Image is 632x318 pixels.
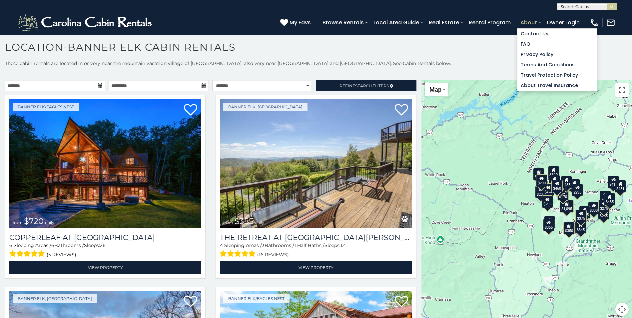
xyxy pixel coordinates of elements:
[543,17,583,28] a: Owner Login
[255,220,264,225] span: daily
[590,18,599,27] img: phone-regular-white.png
[557,188,569,201] div: $170
[575,210,587,222] div: $375
[262,242,265,248] span: 3
[563,222,574,235] div: $350
[560,200,574,213] div: $1,095
[561,176,572,189] div: $430
[517,70,597,80] a: Travel Protection Policy
[542,183,554,196] div: $424
[220,233,412,242] h3: The Retreat at Mountain Meadows
[51,242,54,248] span: 6
[608,176,619,188] div: $410
[9,99,201,228] a: Copperleaf at Eagles Nest from $720 daily
[9,233,201,242] h3: Copperleaf at Eagles Nest
[598,207,609,220] div: $265
[220,242,412,259] div: Sleeping Areas / Bathrooms / Sleeps:
[548,166,559,179] div: $310
[572,184,583,196] div: $235
[429,86,441,93] span: Map
[223,103,308,111] a: Banner Elk, [GEOGRAPHIC_DATA]
[615,303,629,316] button: Map camera controls
[517,29,597,39] a: Contact Us
[554,181,565,193] div: $570
[339,83,389,88] span: Refine Filters
[100,242,106,248] span: 26
[223,220,233,225] span: from
[340,242,345,248] span: 12
[316,80,416,91] a: RefineSearchFilters
[569,179,580,192] div: $235
[319,17,367,28] a: Browse Rentals
[290,18,311,27] span: My Favs
[541,195,553,208] div: $295
[588,202,599,214] div: $330
[598,200,610,212] div: $275
[280,18,313,27] a: My Favs
[9,242,201,259] div: Sleeping Areas / Bathrooms / Sleeps:
[561,176,572,189] div: $435
[13,294,97,303] a: Banner Elk, [GEOGRAPHIC_DATA]
[425,83,448,96] button: Change map style
[604,193,615,206] div: $485
[9,233,201,242] a: Copperleaf at [GEOGRAPHIC_DATA]
[235,216,254,226] span: $355
[47,250,76,259] span: (5 reviews)
[425,17,462,28] a: Real Estate
[615,180,626,193] div: $451
[517,17,540,28] a: About
[45,220,54,225] span: daily
[533,168,544,181] div: $720
[223,294,290,303] a: Banner Elk/Eagles Nest
[370,17,422,28] a: Local Area Guide
[24,216,44,226] span: $720
[606,18,615,27] img: mail-regular-white.png
[17,13,155,33] img: White-1-2.png
[13,220,23,225] span: from
[220,261,412,274] a: View Property
[220,233,412,242] a: The Retreat at [GEOGRAPHIC_DATA][PERSON_NAME]
[257,250,289,259] span: (16 reviews)
[544,216,555,229] div: $225
[220,242,223,248] span: 4
[220,99,412,228] a: The Retreat at Mountain Meadows from $355 daily
[536,174,547,187] div: $290
[579,206,590,219] div: $305
[9,261,201,274] a: View Property
[13,103,79,111] a: Banner Elk/Eagles Nest
[600,191,611,203] div: $400
[535,186,546,198] div: $230
[9,99,201,228] img: Copperleaf at Eagles Nest
[395,295,408,309] a: Add to favorites
[517,80,597,91] a: About Travel Insurance
[543,219,554,231] div: $355
[294,242,324,248] span: 1 Half Baths /
[9,242,12,248] span: 6
[517,39,597,49] a: FAQ
[615,83,629,97] button: Toggle fullscreen view
[517,60,597,70] a: Terms and Conditions
[184,295,197,309] a: Add to favorites
[517,49,597,60] a: Privacy Policy
[551,180,563,192] div: $460
[220,99,412,228] img: The Retreat at Mountain Meadows
[184,103,197,117] a: Add to favorites
[549,175,560,188] div: $535
[465,17,514,28] a: Rental Program
[355,83,372,88] span: Search
[575,221,586,234] div: $345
